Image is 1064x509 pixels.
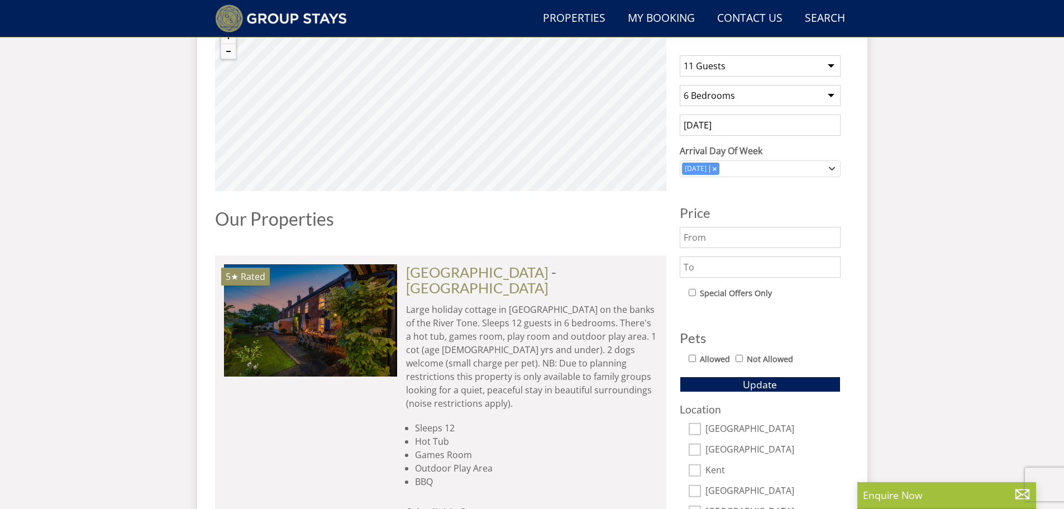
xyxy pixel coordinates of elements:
label: Kent [705,465,841,477]
input: From [680,227,841,248]
div: Combobox [680,160,841,177]
span: Update [743,378,777,391]
canvas: Map [215,23,666,191]
span: - [406,264,556,296]
label: Allowed [700,353,730,365]
img: riverside-somerset-home-holiday-sleeps-9.original.jpg [224,264,397,376]
p: Large holiday cottage in [GEOGRAPHIC_DATA] on the banks of the River Tone. Sleeps 12 guests in 6 ... [406,303,657,410]
label: Arrival Day Of Week [680,144,841,158]
a: 5★ Rated [224,264,397,376]
label: [GEOGRAPHIC_DATA] [705,444,841,456]
button: Update [680,377,841,392]
h1: Our Properties [215,209,666,229]
h3: Location [680,403,841,415]
div: [DATE] [682,164,709,174]
label: [GEOGRAPHIC_DATA] [705,486,841,498]
li: Sleeps 12 [415,421,657,435]
h3: Price [680,206,841,220]
a: Contact Us [713,6,787,31]
li: Games Room [415,448,657,462]
h3: Pets [680,331,841,345]
a: [GEOGRAPHIC_DATA] [406,279,548,296]
input: Arrival Date [680,115,841,136]
a: [GEOGRAPHIC_DATA] [406,264,548,280]
img: Group Stays [215,4,347,32]
p: Enquire Now [863,488,1030,502]
label: [GEOGRAPHIC_DATA] [705,424,841,436]
li: Hot Tub [415,435,657,448]
li: Outdoor Play Area [415,462,657,475]
span: RIVERSIDE has a 5 star rating under the Quality in Tourism Scheme [226,270,238,283]
a: Search [800,6,850,31]
button: Zoom out [221,44,236,59]
span: Rated [241,270,265,283]
li: BBQ [415,475,657,488]
a: Properties [538,6,610,31]
a: My Booking [623,6,699,31]
label: Not Allowed [747,353,793,365]
label: Special Offers Only [700,287,772,299]
span: Search [671,23,850,39]
input: To [680,256,841,278]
